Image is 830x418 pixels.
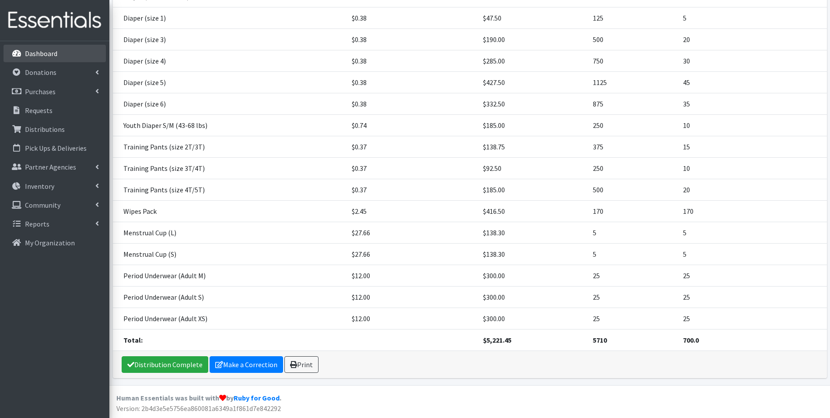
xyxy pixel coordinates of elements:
[4,139,106,157] a: Pick Ups & Deliveries
[113,222,347,243] td: Menstrual Cup (L)
[478,179,588,200] td: $185.00
[25,106,53,115] p: Requests
[678,200,826,222] td: 170
[478,308,588,329] td: $300.00
[678,114,826,136] td: 10
[347,28,478,50] td: $0.38
[478,286,588,308] td: $300.00
[678,243,826,265] td: 5
[25,182,54,191] p: Inventory
[347,71,478,93] td: $0.38
[678,222,826,243] td: 5
[678,286,826,308] td: 25
[588,308,678,329] td: 25
[25,238,75,247] p: My Organization
[25,144,87,152] p: Pick Ups & Deliveries
[284,356,319,373] a: Print
[4,215,106,233] a: Reports
[122,356,208,373] a: Distribution Complete
[347,114,478,136] td: $0.74
[347,286,478,308] td: $12.00
[588,114,678,136] td: 250
[113,93,347,114] td: Diaper (size 6)
[478,157,588,179] td: $92.50
[113,114,347,136] td: Youth Diaper S/M (43-68 lbs)
[113,136,347,157] td: Training Pants (size 2T/3T)
[478,243,588,265] td: $138.30
[123,336,143,344] strong: Total:
[113,243,347,265] td: Menstrual Cup (S)
[4,45,106,62] a: Dashboard
[678,179,826,200] td: 20
[4,120,106,138] a: Distributions
[113,71,347,93] td: Diaper (size 5)
[347,222,478,243] td: $27.66
[478,114,588,136] td: $185.00
[25,220,49,228] p: Reports
[113,50,347,71] td: Diaper (size 4)
[113,286,347,308] td: Period Underwear (Adult S)
[4,83,106,100] a: Purchases
[588,286,678,308] td: 25
[113,179,347,200] td: Training Pants (size 4T/5T)
[25,201,60,209] p: Community
[347,7,478,28] td: $0.38
[25,49,57,58] p: Dashboard
[116,393,281,402] strong: Human Essentials was built with by .
[478,28,588,50] td: $190.00
[347,179,478,200] td: $0.37
[4,64,106,81] a: Donations
[4,196,106,214] a: Community
[678,7,826,28] td: 5
[478,93,588,114] td: $332.50
[478,222,588,243] td: $138.30
[588,7,678,28] td: 125
[113,28,347,50] td: Diaper (size 3)
[25,163,76,171] p: Partner Agencies
[678,136,826,157] td: 15
[588,28,678,50] td: 500
[478,71,588,93] td: $427.50
[347,243,478,265] td: $27.66
[347,157,478,179] td: $0.37
[678,93,826,114] td: 35
[478,50,588,71] td: $285.00
[478,200,588,222] td: $416.50
[678,265,826,286] td: 25
[113,308,347,329] td: Period Underwear (Adult XS)
[347,50,478,71] td: $0.38
[588,157,678,179] td: 250
[588,265,678,286] td: 25
[210,356,283,373] a: Make a Correction
[4,158,106,176] a: Partner Agencies
[25,87,56,96] p: Purchases
[4,6,106,35] img: HumanEssentials
[4,234,106,252] a: My Organization
[25,125,65,134] p: Distributions
[478,7,588,28] td: $47.50
[25,68,56,77] p: Donations
[588,200,678,222] td: 170
[678,28,826,50] td: 20
[593,336,607,344] strong: 5710
[678,50,826,71] td: 30
[588,93,678,114] td: 875
[483,336,511,344] strong: $5,221.45
[347,136,478,157] td: $0.37
[683,336,699,344] strong: 700.0
[116,404,281,413] span: Version: 2b4d3e5e5756ea860081a6349a1f861d7e842292
[588,50,678,71] td: 750
[588,179,678,200] td: 500
[347,308,478,329] td: $12.00
[588,136,678,157] td: 375
[588,243,678,265] td: 5
[678,157,826,179] td: 10
[588,71,678,93] td: 1125
[113,157,347,179] td: Training Pants (size 3T/4T)
[588,222,678,243] td: 5
[347,265,478,286] td: $12.00
[478,136,588,157] td: $138.75
[113,265,347,286] td: Period Underwear (Adult M)
[4,102,106,119] a: Requests
[678,71,826,93] td: 45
